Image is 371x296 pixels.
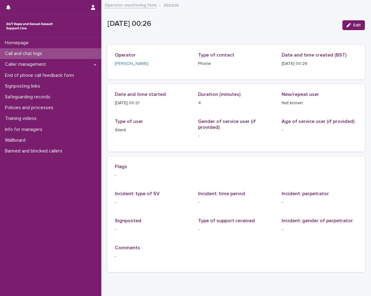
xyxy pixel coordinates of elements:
[198,133,274,139] p: -
[115,61,148,67] a: [PERSON_NAME]
[198,191,245,196] span: Incident: time period
[282,199,357,206] p: -
[198,61,274,67] p: Phone
[353,23,361,27] span: Edit
[342,20,365,30] button: Edit
[282,100,357,106] p: Not known
[115,127,191,133] p: Silent
[198,100,274,106] p: 4
[198,199,274,206] p: -
[2,61,51,67] p: Caller management
[115,92,166,97] span: Date and time started
[2,148,67,154] p: Banned and blocked callers
[115,164,127,169] span: Flags
[2,83,45,89] p: Signposting links
[115,53,136,57] span: Operator
[115,119,143,124] span: Type of user
[282,226,357,233] p: -
[198,218,255,223] span: Type of support received
[282,61,357,67] p: [DATE] 00:26
[2,105,58,111] p: Policies and processes
[198,92,240,97] span: Duration (minutes)
[282,218,353,223] span: Incident: gender of perpetrator
[115,218,141,223] span: Signposted
[2,40,33,46] p: Homepage
[2,127,47,132] p: Info for managers
[198,226,274,233] p: -
[2,137,30,143] p: Wallboard
[115,245,140,250] span: Comments
[115,191,160,196] span: Incident: type of SV
[2,51,47,57] p: Call and chat logs
[198,53,234,57] span: Type of contact
[282,92,319,97] span: New/repeat user
[2,73,79,78] p: End of phone call feedback form
[104,1,157,8] a: Operator monitoring form
[282,119,354,124] span: Age of service user (if provided)
[115,172,357,179] p: -
[282,191,329,196] span: Incident: perpetrator
[282,127,357,133] p: -
[2,116,41,121] p: Training videos
[2,94,55,100] p: Safeguarding records
[115,199,191,206] p: -
[198,119,256,130] span: Gender of service user (if provided)
[115,100,191,106] p: [DATE] 00:21
[115,226,191,233] p: -
[282,53,346,57] span: Date and time created (BST)
[115,253,357,260] p: -
[163,2,179,8] p: 259305
[107,19,338,28] p: [DATE] 00:26
[5,20,54,32] img: rhQMoQhaT3yELyF149Cw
